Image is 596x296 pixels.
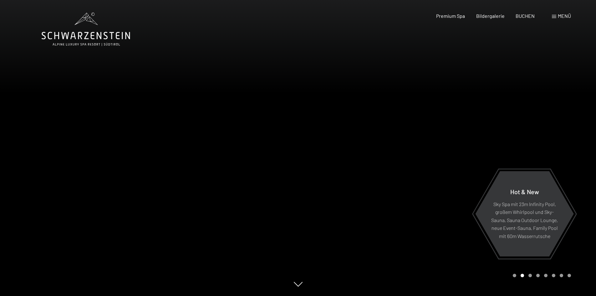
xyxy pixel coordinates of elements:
div: Carousel Page 6 [552,274,555,277]
div: Carousel Page 4 [536,274,540,277]
a: Bildergalerie [476,13,505,19]
span: Menü [558,13,571,19]
div: Carousel Page 7 [560,274,563,277]
div: Carousel Page 5 [544,274,548,277]
div: Carousel Page 2 (Current Slide) [521,274,524,277]
a: Premium Spa [436,13,465,19]
div: Carousel Pagination [511,274,571,277]
div: Carousel Page 8 [568,274,571,277]
a: Hot & New Sky Spa mit 23m Infinity Pool, großem Whirlpool und Sky-Sauna, Sauna Outdoor Lounge, ne... [475,171,574,257]
span: Hot & New [510,188,539,195]
div: Carousel Page 3 [528,274,532,277]
div: Carousel Page 1 [513,274,516,277]
a: BUCHEN [516,13,535,19]
p: Sky Spa mit 23m Infinity Pool, großem Whirlpool und Sky-Sauna, Sauna Outdoor Lounge, neue Event-S... [491,200,558,240]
